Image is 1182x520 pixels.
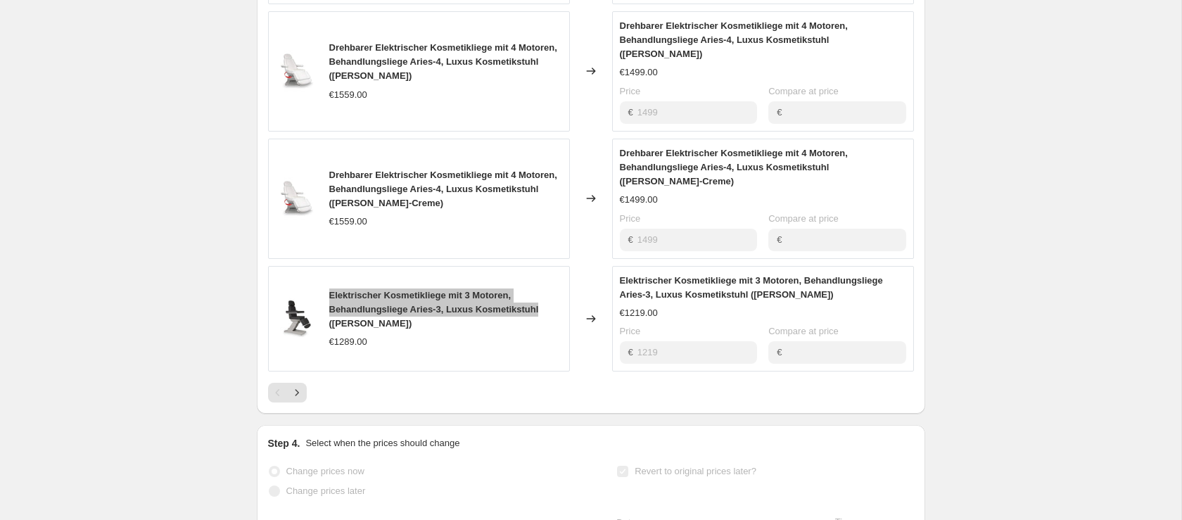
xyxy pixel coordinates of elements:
[276,50,318,92] img: Elektrischer_Kosmetikliege_Aries4W_80x.webp
[286,466,364,476] span: Change prices now
[329,215,367,229] div: €1559.00
[777,107,782,118] span: €
[635,466,756,476] span: Revert to original prices later?
[329,170,557,208] span: Drehbarer Elektrischer Kosmetikliege mit 4 Motoren, Behandlungsliege Aries-4, Luxus Kosmetikstuhl...
[329,88,367,102] div: €1559.00
[329,42,557,81] span: Drehbarer Elektrischer Kosmetikliege mit 4 Motoren, Behandlungsliege Aries-4, Luxus Kosmetikstuhl...
[628,107,633,118] span: €
[620,326,641,336] span: Price
[286,486,366,496] span: Change prices later
[305,436,459,450] p: Select when the prices should change
[276,177,318,220] img: Elektrischer_Kosmetikliege_Aries4W_80x.webp
[620,20,848,59] span: Drehbarer Elektrischer Kosmetikliege mit 4 Motoren, Behandlungsliege Aries-4, Luxus Kosmetikstuhl...
[268,383,307,402] nav: Pagination
[276,298,318,340] img: Elektrischer_Kosmetikliege_mit_3_Motoren_Aries3_80x.webp
[268,436,300,450] h2: Step 4.
[620,275,883,300] span: Elektrischer Kosmetikliege mit 3 Motoren, Behandlungsliege Aries-3, Luxus Kosmetikstuhl ([PERSON_...
[777,234,782,245] span: €
[768,326,839,336] span: Compare at price
[329,290,539,329] span: Elektrischer Kosmetikliege mit 3 Motoren, Behandlungsliege Aries-3, Luxus Kosmetikstuhl ([PERSON_...
[768,86,839,96] span: Compare at price
[628,234,633,245] span: €
[777,347,782,357] span: €
[287,383,307,402] button: Next
[628,347,633,357] span: €
[620,193,658,207] div: €1499.00
[620,65,658,80] div: €1499.00
[620,86,641,96] span: Price
[768,213,839,224] span: Compare at price
[620,306,658,320] div: €1219.00
[329,335,367,349] div: €1289.00
[620,213,641,224] span: Price
[620,148,848,186] span: Drehbarer Elektrischer Kosmetikliege mit 4 Motoren, Behandlungsliege Aries-4, Luxus Kosmetikstuhl...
